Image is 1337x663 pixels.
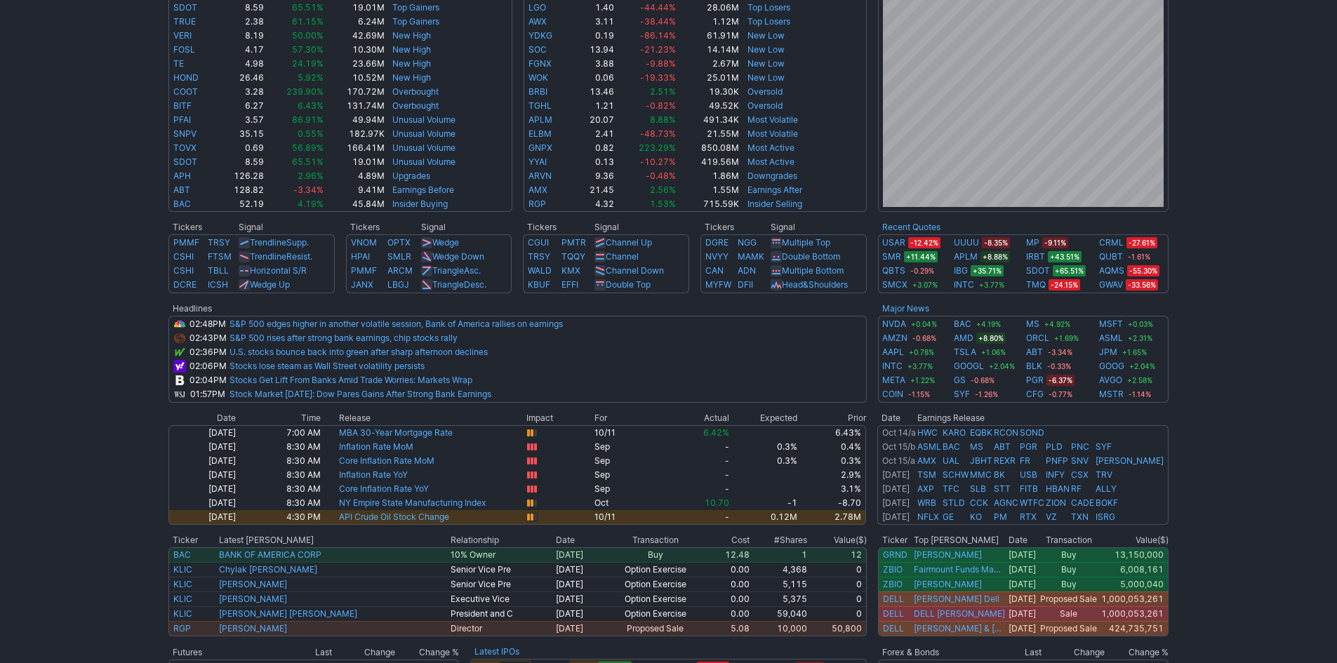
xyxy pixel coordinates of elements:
a: TRSY [528,251,550,262]
a: TSM [917,469,936,480]
a: MBA 30-Year Mortgage Rate [339,427,453,438]
a: SOND [1020,427,1044,438]
a: ICSH [208,279,228,290]
a: SNV [1071,455,1089,466]
a: Wedge Up [250,279,290,290]
a: STLD [943,497,965,508]
a: Unusual Volume [392,114,455,125]
a: RGP [528,199,546,209]
a: BAC [173,199,191,209]
span: 57.30% [292,44,324,55]
a: META [882,373,905,387]
a: Inflation Rate MoM [339,441,413,452]
td: 28.06M [677,1,740,15]
a: TXN [1071,511,1089,522]
a: API Crude Oil Stock Change [339,511,449,522]
a: Most Volatile [747,114,798,125]
a: New High [392,30,431,41]
a: PGR [1020,441,1037,452]
a: TRUE [173,16,196,27]
a: MSFT [1099,317,1123,331]
a: SOC [528,44,547,55]
a: New High [392,44,431,55]
a: ARVN [528,170,552,181]
a: QUBT [1099,250,1123,264]
a: PMMF [351,265,377,276]
a: SYF [954,387,970,401]
a: [PERSON_NAME] Dell [914,594,999,605]
a: DELL [883,608,904,619]
a: RCON [994,427,1018,438]
a: EQBK [970,427,992,438]
a: TOVX [173,142,197,153]
a: EFFI [561,279,578,290]
a: FR [1020,455,1030,466]
td: 25.01M [677,71,740,85]
a: Latest IPOs [474,646,519,657]
a: ZBIO [883,579,903,589]
td: 13.46 [573,85,614,99]
a: Unusual Volume [392,128,455,139]
td: 1.40 [573,1,614,15]
a: AWX [528,16,547,27]
a: MS [1026,317,1039,331]
td: 2.38 [216,15,265,29]
a: TE [173,58,184,69]
td: 2.67M [677,57,740,71]
a: Top Losers [747,2,790,13]
span: -44.44% [640,2,676,13]
b: Recent Quotes [882,222,940,232]
td: 13.94 [573,43,614,57]
td: 8.19 [216,29,265,43]
td: 4.98 [216,57,265,71]
a: PGR [1026,373,1044,387]
a: CADE [1071,497,1094,508]
a: Earnings Before [392,185,454,195]
a: Channel Down [606,265,664,276]
a: SDOT [173,2,197,13]
a: ALLY [1096,483,1117,494]
a: AMX [528,185,547,195]
a: PM [994,511,1007,522]
a: KLIC [173,608,192,619]
a: SCHW [943,469,969,480]
a: Fairmount Funds Management LLC [914,564,1005,575]
a: BAC [173,549,191,560]
a: USAR [882,236,905,250]
a: [PERSON_NAME] [219,623,287,634]
a: AVGO [1099,373,1122,387]
a: MMC [970,469,992,480]
a: [DATE] [882,469,910,480]
a: NGG [738,237,757,248]
a: SNPV [173,128,197,139]
a: TriangleDesc. [432,279,486,290]
a: PFAI [173,114,191,125]
a: WOK [528,72,548,83]
a: Most Volatile [747,128,798,139]
a: WALD [528,265,552,276]
a: BAC [954,317,971,331]
a: New Low [747,44,785,55]
a: AMX [917,455,936,466]
a: HWC [917,427,938,438]
td: 170.72M [324,85,385,99]
a: APLM [528,114,552,125]
a: Oct 14/a [882,427,916,438]
a: GWAV [1099,278,1123,292]
a: IRBT [1026,250,1045,264]
td: 14.14M [677,43,740,57]
a: GRND [883,549,907,560]
a: Top Losers [747,16,790,27]
a: KARO [943,427,966,438]
span: 24.19% [292,58,324,69]
td: 10.52M [324,71,385,85]
a: COIN [882,387,903,401]
a: KO [970,511,982,522]
a: CCK [970,497,988,508]
a: New High [392,58,431,69]
a: HOND [173,72,199,83]
a: Overbought [392,100,439,111]
a: BOKF [1096,497,1118,508]
a: APLM [954,250,978,264]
